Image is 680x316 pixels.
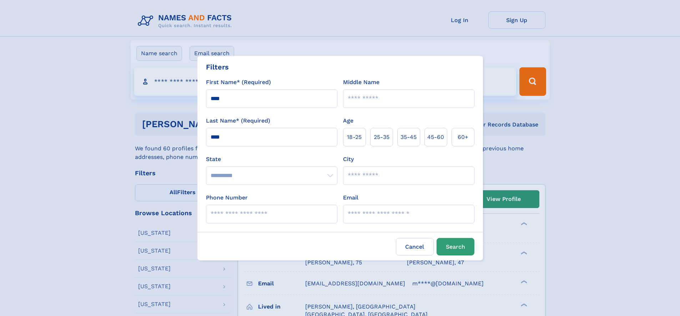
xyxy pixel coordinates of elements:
[374,133,389,141] span: 25‑35
[206,62,229,72] div: Filters
[401,133,417,141] span: 35‑45
[343,193,358,202] label: Email
[343,116,353,125] label: Age
[437,238,474,255] button: Search
[427,133,444,141] span: 45‑60
[206,116,270,125] label: Last Name* (Required)
[343,78,379,87] label: Middle Name
[206,155,337,164] label: State
[206,193,248,202] label: Phone Number
[458,133,468,141] span: 60+
[396,238,434,255] label: Cancel
[347,133,362,141] span: 18‑25
[206,78,271,87] label: First Name* (Required)
[343,155,354,164] label: City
